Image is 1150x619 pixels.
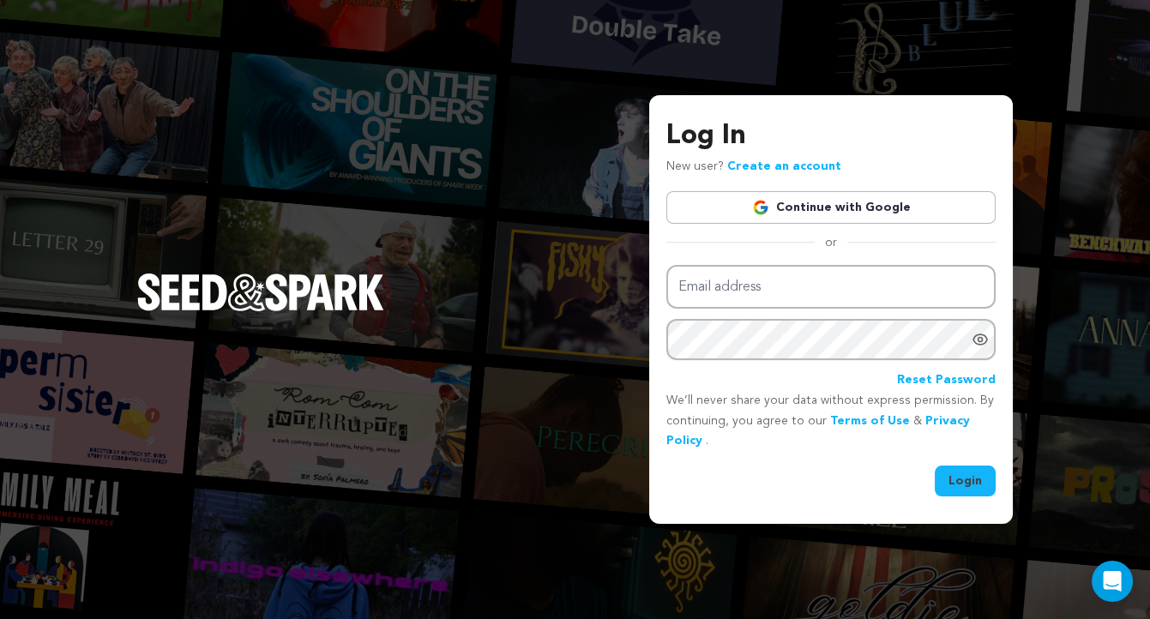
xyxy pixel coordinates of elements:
[897,370,996,391] a: Reset Password
[666,191,996,224] a: Continue with Google
[666,157,841,177] p: New user?
[137,273,384,346] a: Seed&Spark Homepage
[727,160,841,172] a: Create an account
[666,265,996,309] input: Email address
[830,415,910,427] a: Terms of Use
[972,331,989,348] a: Show password as plain text. Warning: this will display your password on the screen.
[137,273,384,311] img: Seed&Spark Logo
[752,199,769,216] img: Google logo
[666,116,996,157] h3: Log In
[1092,561,1133,602] div: Open Intercom Messenger
[935,466,996,496] button: Login
[815,234,847,251] span: or
[666,391,996,452] p: We’ll never share your data without express permission. By continuing, you agree to our & .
